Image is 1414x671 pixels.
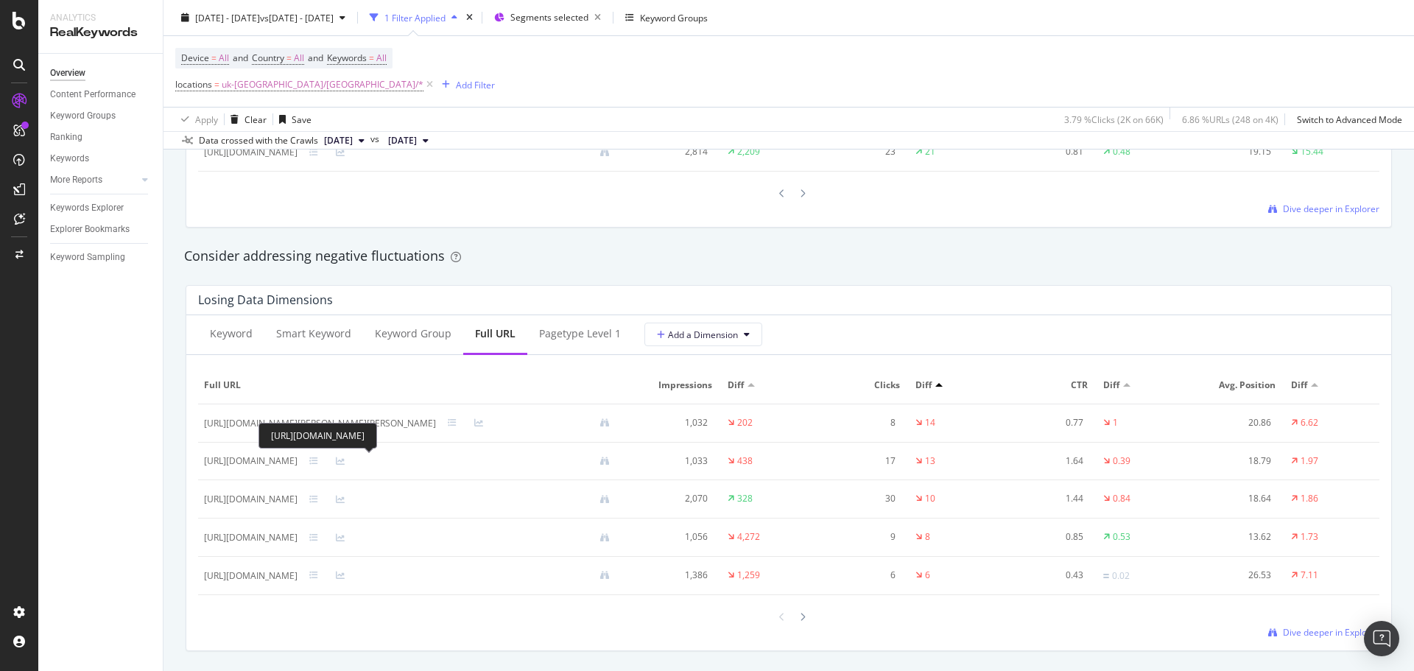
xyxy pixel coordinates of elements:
[50,222,152,237] a: Explorer Bookmarks
[539,326,621,341] div: pagetype Level 1
[50,200,124,216] div: Keywords Explorer
[50,172,138,188] a: More Reports
[1010,145,1083,158] div: 0.81
[1291,108,1402,131] button: Switch to Advanced Mode
[821,530,895,544] div: 9
[1112,569,1130,583] div: 0.02
[252,52,284,64] span: Country
[50,222,130,237] div: Explorer Bookmarks
[821,379,900,392] span: Clicks
[369,52,374,64] span: =
[199,134,318,147] div: Data crossed with the Crawls
[1064,113,1164,125] div: 3.79 % Clicks ( 2K on 66K )
[633,492,707,505] div: 2,070
[318,132,370,150] button: [DATE]
[204,531,298,544] div: [URL][DOMAIN_NAME]
[245,113,267,125] div: Clear
[364,6,463,29] button: 1 Filter Applied
[50,108,152,124] a: Keyword Groups
[1010,569,1083,582] div: 0.43
[640,11,708,24] div: Keyword Groups
[728,379,744,392] span: Diff
[198,292,333,307] div: Losing Data Dimensions
[657,329,738,341] span: Add a Dimension
[633,530,707,544] div: 1,056
[175,6,351,29] button: [DATE] - [DATE]vs[DATE] - [DATE]
[644,323,762,346] button: Add a Dimension
[1113,454,1130,468] div: 0.39
[436,76,495,94] button: Add Filter
[1301,454,1318,468] div: 1.97
[488,6,607,29] button: Segments selected
[204,493,298,506] div: [URL][DOMAIN_NAME]
[376,48,387,68] span: All
[50,151,89,166] div: Keywords
[1301,569,1318,582] div: 7.11
[1182,113,1278,125] div: 6.86 % URLs ( 248 on 4K )
[1113,530,1130,544] div: 0.53
[463,10,476,25] div: times
[384,11,446,24] div: 1 Filter Applied
[50,12,151,24] div: Analytics
[388,134,417,147] span: 2024 Sep. 28th
[50,66,152,81] a: Overview
[225,108,267,131] button: Clear
[1268,626,1379,639] a: Dive deeper in Explorer
[50,151,152,166] a: Keywords
[1010,530,1083,544] div: 0.85
[821,492,895,505] div: 30
[50,250,125,265] div: Keyword Sampling
[370,133,382,146] span: vs
[324,134,353,147] span: 2025 Sep. 27th
[276,326,351,341] div: Smart Keyword
[260,11,334,24] span: vs [DATE] - [DATE]
[456,78,495,91] div: Add Filter
[50,108,116,124] div: Keyword Groups
[204,569,298,583] div: [URL][DOMAIN_NAME]
[204,146,298,159] div: [URL][DOMAIN_NAME]
[1197,492,1271,505] div: 18.64
[925,454,935,468] div: 13
[1010,492,1083,505] div: 1.44
[1291,379,1307,392] span: Diff
[1301,492,1318,505] div: 1.86
[286,52,292,64] span: =
[273,108,312,131] button: Save
[1103,379,1119,392] span: Diff
[204,417,436,430] div: [URL][DOMAIN_NAME][PERSON_NAME][PERSON_NAME]
[510,11,588,24] span: Segments selected
[181,52,209,64] span: Device
[1010,416,1083,429] div: 0.77
[204,379,618,392] span: Full URL
[925,416,935,429] div: 14
[1197,454,1271,468] div: 18.79
[1103,574,1109,578] img: Equal
[50,87,152,102] a: Content Performance
[1197,379,1276,392] span: Avg. Position
[633,454,707,468] div: 1,033
[821,416,895,429] div: 8
[925,492,935,505] div: 10
[821,454,895,468] div: 17
[1297,113,1402,125] div: Switch to Advanced Mode
[214,78,219,91] span: =
[382,132,435,150] button: [DATE]
[184,247,1393,266] div: Consider addressing negative fluctuations
[925,530,930,544] div: 8
[1283,626,1379,639] span: Dive deeper in Explorer
[175,108,218,131] button: Apply
[925,569,930,582] div: 6
[50,24,151,41] div: RealKeywords
[258,423,377,449] div: [URL][DOMAIN_NAME]
[737,454,753,468] div: 438
[821,569,895,582] div: 6
[219,48,229,68] span: All
[633,416,707,429] div: 1,032
[619,6,714,29] button: Keyword Groups
[50,130,82,145] div: Ranking
[210,326,253,341] div: Keyword
[1010,379,1088,392] span: CTR
[1113,145,1130,158] div: 0.48
[308,52,323,64] span: and
[1010,454,1083,468] div: 1.64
